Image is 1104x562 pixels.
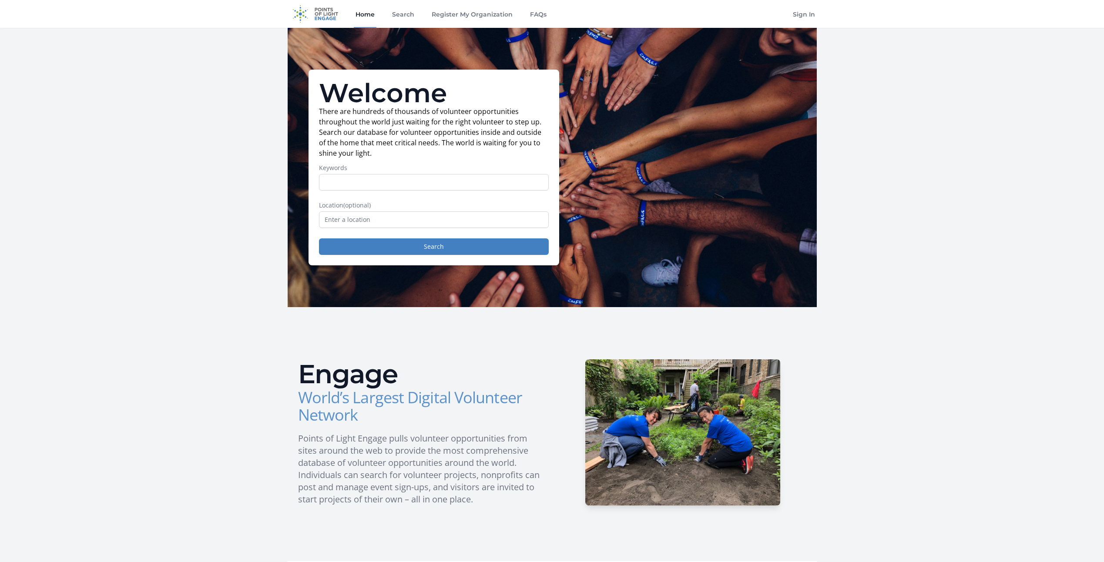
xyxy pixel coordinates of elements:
label: Keywords [319,164,549,172]
input: Enter a location [319,211,549,228]
button: Search [319,238,549,255]
label: Location [319,201,549,210]
h1: Welcome [319,80,549,106]
p: Points of Light Engage pulls volunteer opportunities from sites around the web to provide the mos... [298,432,545,505]
p: There are hundreds of thousands of volunteer opportunities throughout the world just waiting for ... [319,106,549,158]
span: (optional) [343,201,371,209]
img: HCSC-H_1.JPG [585,359,780,505]
h2: Engage [298,361,545,387]
h3: World’s Largest Digital Volunteer Network [298,389,545,424]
